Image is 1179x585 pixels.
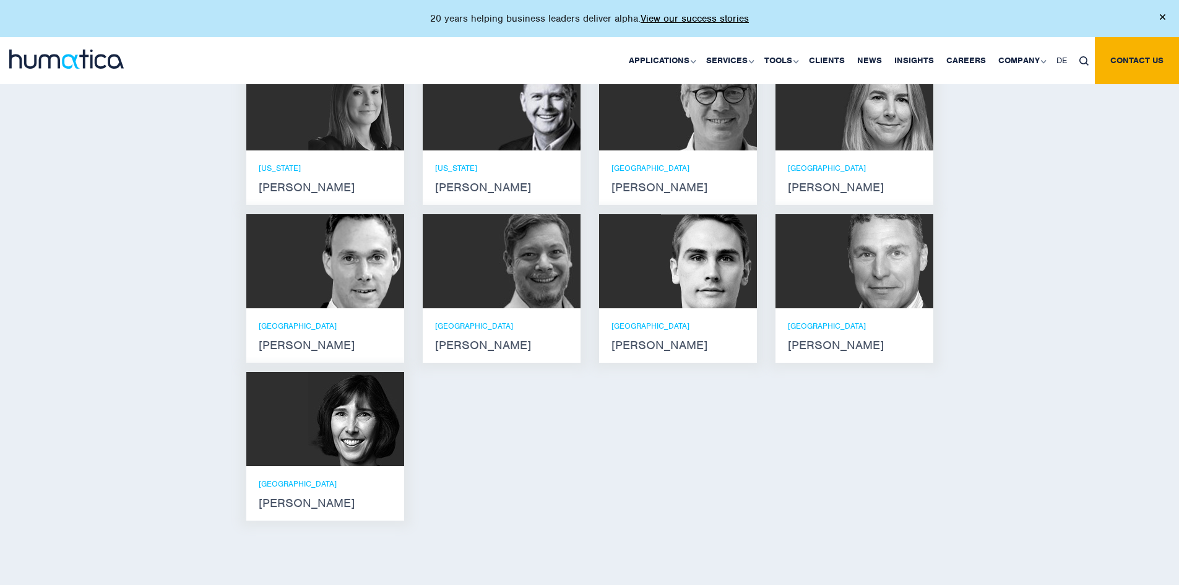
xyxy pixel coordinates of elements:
a: Insights [888,37,940,84]
img: Russell Raath [485,56,581,150]
p: [GEOGRAPHIC_DATA] [611,163,745,173]
strong: [PERSON_NAME] [788,340,921,350]
a: DE [1050,37,1073,84]
img: Zoë Fox [837,56,933,150]
p: [US_STATE] [435,163,568,173]
a: Applications [623,37,700,84]
p: [US_STATE] [259,163,392,173]
a: Careers [940,37,992,84]
p: [GEOGRAPHIC_DATA] [435,321,568,331]
p: [GEOGRAPHIC_DATA] [788,321,921,331]
p: [GEOGRAPHIC_DATA] [788,163,921,173]
img: Andreas Knobloch [308,214,404,308]
p: [GEOGRAPHIC_DATA] [259,321,392,331]
a: Tools [758,37,803,84]
a: News [851,37,888,84]
img: Jan Löning [661,56,757,150]
img: Karen Wright [308,372,404,466]
strong: [PERSON_NAME] [259,498,392,508]
img: Bryan Turner [837,214,933,308]
p: 20 years helping business leaders deliver alpha. [430,12,749,25]
strong: [PERSON_NAME] [435,183,568,193]
img: Melissa Mounce [308,56,404,150]
a: Clients [803,37,851,84]
p: [GEOGRAPHIC_DATA] [259,479,392,489]
a: Contact us [1095,37,1179,84]
strong: [PERSON_NAME] [788,183,921,193]
a: Company [992,37,1050,84]
p: [GEOGRAPHIC_DATA] [611,321,745,331]
a: Services [700,37,758,84]
strong: [PERSON_NAME] [435,340,568,350]
img: Paul Simpson [661,214,757,308]
strong: [PERSON_NAME] [259,340,392,350]
strong: [PERSON_NAME] [611,340,745,350]
strong: [PERSON_NAME] [611,183,745,193]
img: logo [9,50,124,69]
strong: [PERSON_NAME] [259,183,392,193]
a: View our success stories [641,12,749,25]
span: DE [1056,55,1067,66]
img: Claudio Limacher [485,214,581,308]
img: search_icon [1079,56,1089,66]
